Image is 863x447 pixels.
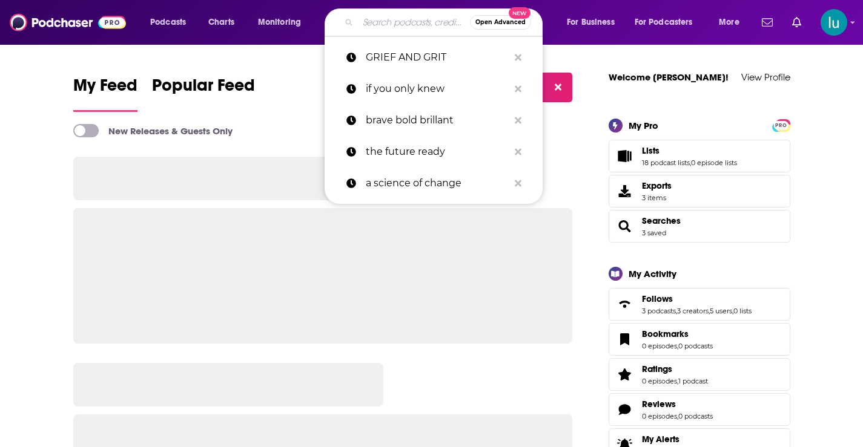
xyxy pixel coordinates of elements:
[678,377,708,385] a: 1 podcast
[677,412,678,420] span: ,
[642,293,673,304] span: Follows
[627,13,710,32] button: open menu
[787,12,806,33] a: Show notifications dropdown
[73,75,137,112] a: My Feed
[325,42,543,73] a: GRIEF AND GRIT
[366,136,509,168] p: the future ready
[642,145,660,156] span: Lists
[609,323,790,356] span: Bookmarks
[678,342,713,350] a: 0 podcasts
[642,307,676,315] a: 3 podcasts
[642,377,677,385] a: 0 episodes
[567,14,615,31] span: For Business
[642,180,672,191] span: Exports
[642,215,681,226] a: Searches
[642,399,713,409] a: Reviews
[642,434,679,445] span: My Alerts
[609,358,790,391] span: Ratings
[613,183,637,200] span: Exports
[336,8,554,36] div: Search podcasts, credits, & more...
[741,71,790,83] a: View Profile
[629,120,658,131] div: My Pro
[642,194,672,202] span: 3 items
[613,401,637,418] a: Reviews
[821,9,847,36] img: User Profile
[609,210,790,243] span: Searches
[709,307,710,315] span: ,
[613,296,637,313] a: Follows
[629,268,676,279] div: My Activity
[642,328,713,339] a: Bookmarks
[642,145,737,156] a: Lists
[258,14,301,31] span: Monitoring
[366,168,509,199] p: a science of change
[677,377,678,385] span: ,
[509,7,531,19] span: New
[150,14,186,31] span: Podcasts
[325,105,543,136] a: brave bold brillant
[642,293,752,304] a: Follows
[10,11,126,34] img: Podchaser - Follow, Share and Rate Podcasts
[609,393,790,426] span: Reviews
[366,105,509,136] p: brave bold brillant
[325,168,543,199] a: a science of change
[73,75,137,103] span: My Feed
[677,342,678,350] span: ,
[325,136,543,168] a: the future ready
[366,42,509,73] p: GRIEF AND GRIT
[609,140,790,172] span: Lists
[152,75,255,103] span: Popular Feed
[710,307,732,315] a: 5 users
[691,158,737,167] a: 0 episode lists
[678,412,713,420] a: 0 podcasts
[757,12,778,33] a: Show notifications dropdown
[690,158,691,167] span: ,
[821,9,847,36] button: Show profile menu
[642,364,672,374] span: Ratings
[250,13,317,32] button: open menu
[613,148,637,165] a: Lists
[719,14,739,31] span: More
[642,364,708,374] a: Ratings
[609,288,790,321] span: Follows
[470,15,531,30] button: Open AdvancedNew
[642,158,690,167] a: 18 podcast lists
[208,14,234,31] span: Charts
[774,120,789,129] a: PRO
[733,307,752,315] a: 0 lists
[613,218,637,235] a: Searches
[325,73,543,105] a: if you only knew
[613,331,637,348] a: Bookmarks
[676,307,677,315] span: ,
[710,13,755,32] button: open menu
[200,13,242,32] a: Charts
[366,73,509,105] p: if you only knew
[642,229,666,237] a: 3 saved
[152,75,255,112] a: Popular Feed
[642,412,677,420] a: 0 episodes
[642,328,689,339] span: Bookmarks
[774,121,789,130] span: PRO
[677,307,709,315] a: 3 creators
[635,14,693,31] span: For Podcasters
[475,19,526,25] span: Open Advanced
[358,13,470,32] input: Search podcasts, credits, & more...
[732,307,733,315] span: ,
[73,124,233,137] a: New Releases & Guests Only
[642,399,676,409] span: Reviews
[613,366,637,383] a: Ratings
[142,13,202,32] button: open menu
[609,175,790,207] a: Exports
[609,71,729,83] a: Welcome [PERSON_NAME]!
[558,13,630,32] button: open menu
[642,342,677,350] a: 0 episodes
[821,9,847,36] span: Logged in as lusodano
